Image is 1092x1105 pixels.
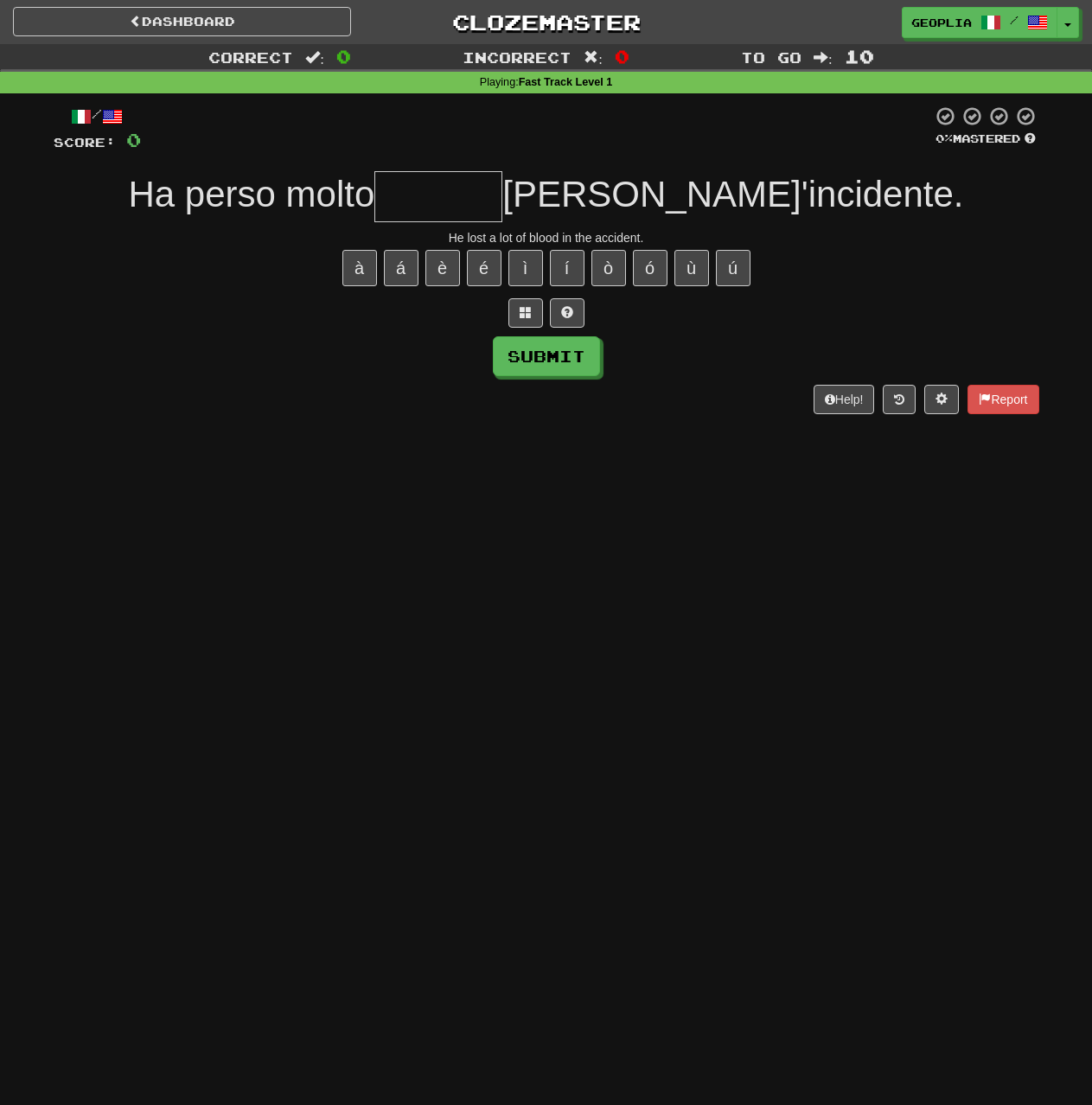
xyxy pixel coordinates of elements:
[615,46,629,67] span: 0
[936,131,953,145] span: 0 %
[633,250,667,286] button: ó
[54,229,1039,246] div: He lost a lot of blood in the accident.
[716,250,750,286] button: ú
[550,298,584,328] button: Single letter hint - you only get 1 per sentence and score half the points! alt+h
[814,385,875,414] button: Help!
[493,336,600,376] button: Submit
[502,174,963,214] span: [PERSON_NAME]'incidente.
[13,7,351,36] a: Dashboard
[584,50,603,65] span: :
[54,135,116,150] span: Score:
[519,76,613,88] strong: Fast Track Level 1
[674,250,709,286] button: ù
[208,48,293,66] span: Correct
[591,250,626,286] button: ò
[741,48,801,66] span: To go
[508,298,543,328] button: Switch sentence to multiple choice alt+p
[384,250,418,286] button: á
[425,250,460,286] button: è
[54,105,141,127] div: /
[845,46,874,67] span: 10
[126,129,141,150] span: 0
[128,174,374,214] span: Ha perso molto
[550,250,584,286] button: í
[463,48,572,66] span: Incorrect
[305,50,324,65] span: :
[342,250,377,286] button: à
[902,7,1057,38] a: geoplia /
[1010,14,1019,26] span: /
[377,7,715,37] a: Clozemaster
[467,250,501,286] button: é
[814,50,833,65] span: :
[508,250,543,286] button: ì
[883,385,916,414] button: Round history (alt+y)
[336,46,351,67] span: 0
[911,15,972,30] span: geoplia
[967,385,1038,414] button: Report
[932,131,1039,147] div: Mastered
